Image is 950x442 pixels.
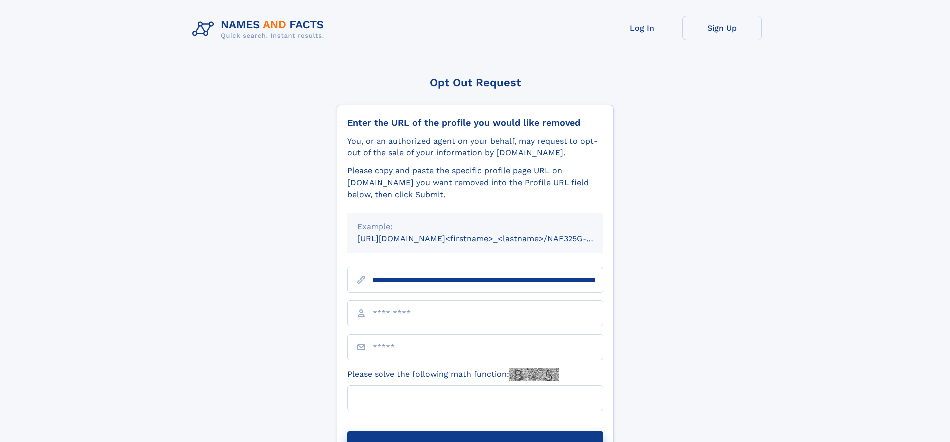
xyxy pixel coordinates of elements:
[347,117,603,128] div: Enter the URL of the profile you would like removed
[347,135,603,159] div: You, or an authorized agent on your behalf, may request to opt-out of the sale of your informatio...
[357,221,593,233] div: Example:
[347,165,603,201] div: Please copy and paste the specific profile page URL on [DOMAIN_NAME] you want removed into the Pr...
[682,16,762,40] a: Sign Up
[602,16,682,40] a: Log In
[357,234,622,243] small: [URL][DOMAIN_NAME]<firstname>_<lastname>/NAF325G-xxxxxxxx
[189,16,332,43] img: Logo Names and Facts
[337,76,614,89] div: Opt Out Request
[347,368,559,381] label: Please solve the following math function:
